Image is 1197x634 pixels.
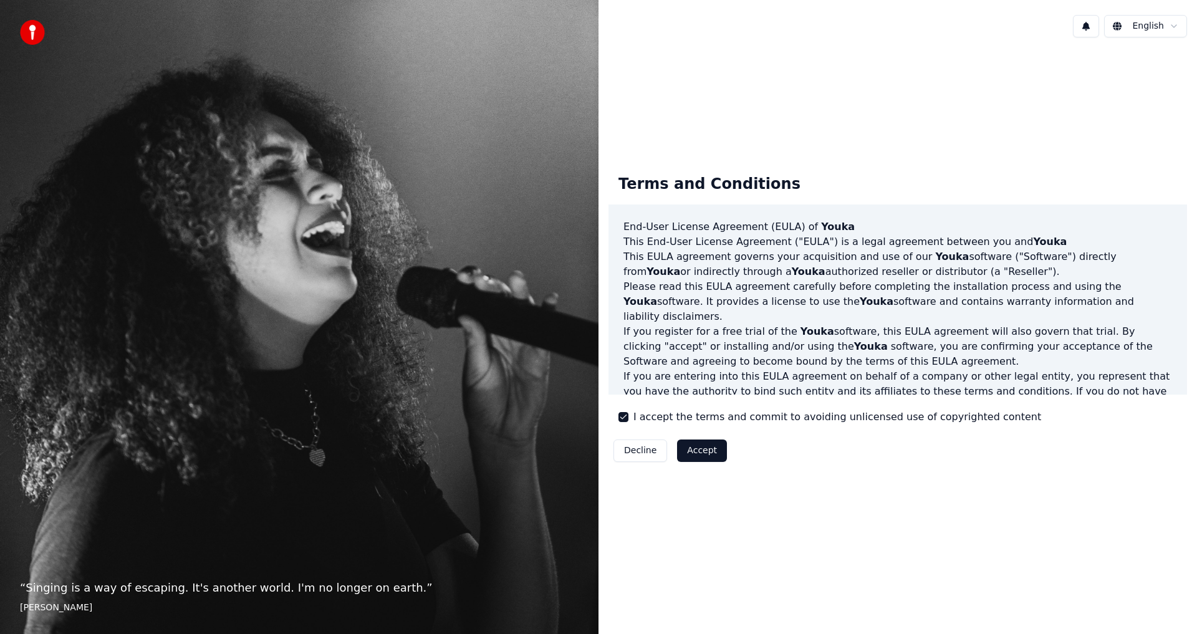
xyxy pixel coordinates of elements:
span: Youka [860,295,893,307]
img: youka [20,20,45,45]
p: If you are entering into this EULA agreement on behalf of a company or other legal entity, you re... [623,369,1172,429]
span: Youka [800,325,834,337]
span: Youka [821,221,855,233]
span: Youka [935,251,969,262]
p: “ Singing is a way of escaping. It's another world. I'm no longer on earth. ” [20,579,579,597]
p: This EULA agreement governs your acquisition and use of our software ("Software") directly from o... [623,249,1172,279]
p: Please read this EULA agreement carefully before completing the installation process and using th... [623,279,1172,324]
button: Decline [613,439,667,462]
span: Youka [647,266,680,277]
p: If you register for a free trial of the software, this EULA agreement will also govern that trial... [623,324,1172,369]
span: Youka [854,340,888,352]
span: Youka [623,295,657,307]
button: Accept [677,439,727,462]
span: Youka [792,266,825,277]
span: Youka [1033,236,1067,247]
h3: End-User License Agreement (EULA) of [623,219,1172,234]
div: Terms and Conditions [608,165,810,204]
p: This End-User License Agreement ("EULA") is a legal agreement between you and [623,234,1172,249]
footer: [PERSON_NAME] [20,602,579,614]
label: I accept the terms and commit to avoiding unlicensed use of copyrighted content [633,410,1041,425]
